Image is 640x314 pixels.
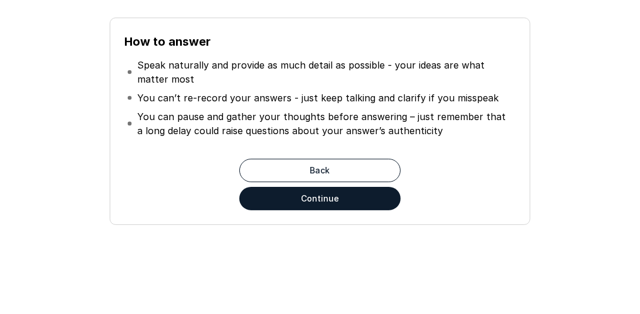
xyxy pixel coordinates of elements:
[124,35,211,49] b: How to answer
[239,187,401,210] button: Continue
[137,110,514,138] p: You can pause and gather your thoughts before answering – just remember that a long delay could r...
[239,159,401,182] button: Back
[137,58,514,86] p: Speak naturally and provide as much detail as possible - your ideas are what matter most
[137,91,499,105] p: You can’t re-record your answers - just keep talking and clarify if you misspeak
